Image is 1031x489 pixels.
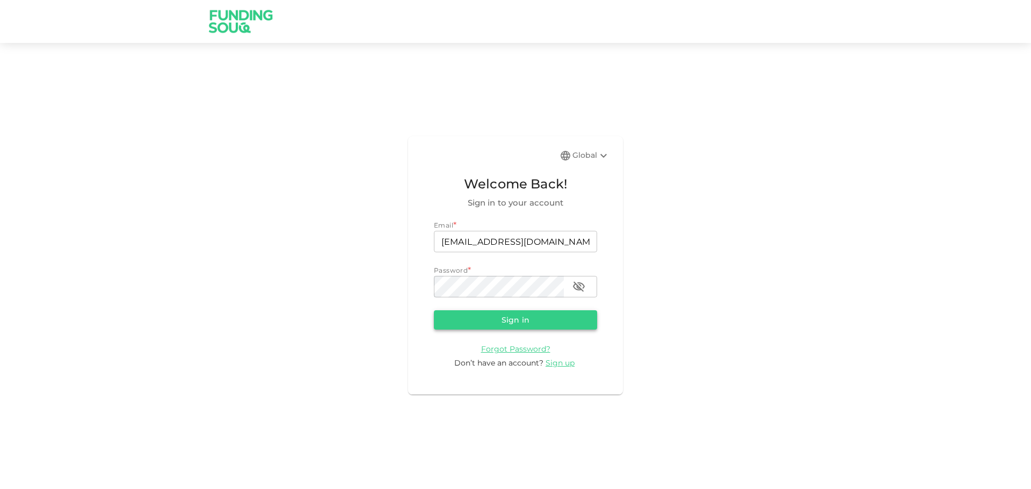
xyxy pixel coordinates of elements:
[546,358,575,368] span: Sign up
[454,358,543,368] span: Don’t have an account?
[434,221,453,229] span: Email
[434,266,468,274] span: Password
[572,149,610,162] div: Global
[434,174,597,194] span: Welcome Back!
[481,344,550,354] a: Forgot Password?
[434,310,597,330] button: Sign in
[434,231,597,252] input: email
[434,276,564,297] input: password
[434,196,597,209] span: Sign in to your account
